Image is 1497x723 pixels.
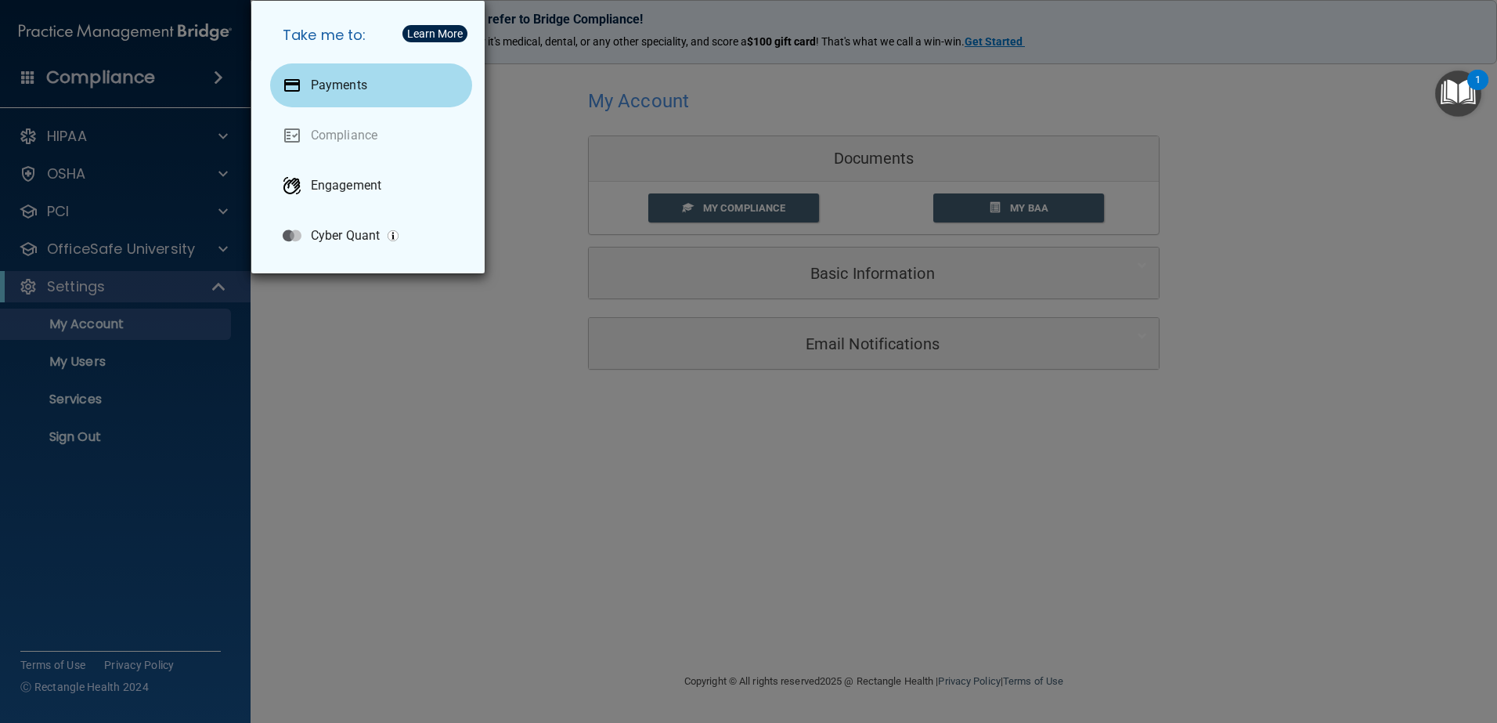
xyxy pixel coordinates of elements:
p: Cyber Quant [311,228,380,244]
a: Engagement [270,164,472,208]
button: Open Resource Center, 1 new notification [1435,70,1481,117]
h5: Take me to: [270,13,472,57]
p: Engagement [311,178,381,193]
div: 1 [1475,80,1481,100]
a: Cyber Quant [270,214,472,258]
div: Learn More [407,28,463,39]
a: Payments [270,63,472,107]
p: Payments [311,78,367,93]
a: Compliance [270,114,472,157]
button: Learn More [402,25,467,42]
